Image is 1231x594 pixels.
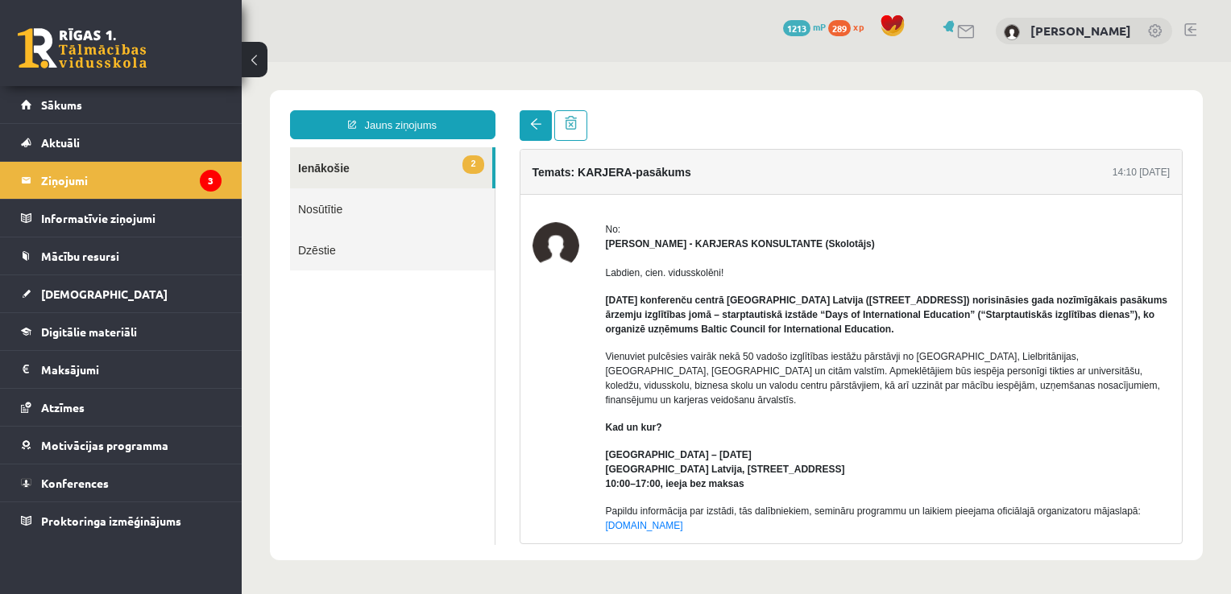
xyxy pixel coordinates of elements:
a: [DEMOGRAPHIC_DATA] [21,275,222,312]
p: Papildu informācija par izstādi, tās dalībniekiem, semināru programmu un laikiem pieejama oficiāl... [364,442,929,471]
a: Nosūtītie [48,126,253,167]
strong: [DATE] konferenču centrā [GEOGRAPHIC_DATA] Latvija ([STREET_ADDRESS]) norisināsies gada nozīmīgāk... [364,233,926,273]
a: 2Ienākošie [48,85,251,126]
legend: Maksājumi [41,351,222,388]
a: Motivācijas programma [21,427,222,464]
strong: Kad un kur? [364,360,421,371]
a: Aktuāli [21,124,222,161]
a: Sākums [21,86,222,123]
span: Atzīmes [41,400,85,415]
a: Konferences [21,464,222,501]
span: Konferences [41,476,109,490]
a: Digitālie materiāli [21,313,222,350]
span: Motivācijas programma [41,438,168,452]
span: Sākums [41,97,82,112]
a: Jauns ziņojums [48,48,254,77]
a: Ziņojumi3 [21,162,222,199]
span: [DEMOGRAPHIC_DATA] [41,287,168,301]
a: Rīgas 1. Tālmācības vidusskola [18,28,147,68]
a: Atzīmes [21,389,222,426]
span: 2 [221,93,242,112]
a: 1213 mP [783,20,826,33]
span: mP [813,20,826,33]
span: 1213 [783,20,810,36]
img: Dairis Tilkēvičs [1004,24,1020,40]
strong: [GEOGRAPHIC_DATA] – [DATE] [GEOGRAPHIC_DATA] Latvija, [STREET_ADDRESS] 10:00–17:00, ieeja bez maksas [364,387,603,427]
a: Maksājumi [21,351,222,388]
i: 3 [200,170,222,192]
a: Informatīvie ziņojumi [21,200,222,237]
a: Proktoringa izmēģinājums [21,502,222,539]
p: Vienuviet pulcēsies vairāk nekā 50 vadošo izglītības iestāžu pārstāvji no [GEOGRAPHIC_DATA], Liel... [364,287,929,345]
a: [DOMAIN_NAME] [364,458,441,469]
img: Karīna Saveļjeva - KARJERAS KONSULTANTE [291,160,338,207]
div: No: [364,160,929,175]
span: Digitālie materiāli [41,324,137,339]
legend: Ziņojumi [41,162,222,199]
span: Mācību resursi [41,249,119,263]
a: Mācību resursi [21,237,222,274]
h4: Temats: KARJERA-pasākums [291,104,450,117]
a: [PERSON_NAME] [1030,23,1131,39]
a: 289 xp [828,20,872,33]
span: 289 [828,20,851,36]
strong: [PERSON_NAME] - KARJERAS KONSULTANTE (Skolotājs) [364,176,633,188]
span: Proktoringa izmēģinājums [41,514,181,528]
p: Labdien, cien. vidusskolēni! [364,204,929,218]
a: Dzēstie [48,167,253,208]
span: Aktuāli [41,135,80,150]
div: 14:10 [DATE] [871,103,928,118]
legend: Informatīvie ziņojumi [41,200,222,237]
span: xp [853,20,864,33]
